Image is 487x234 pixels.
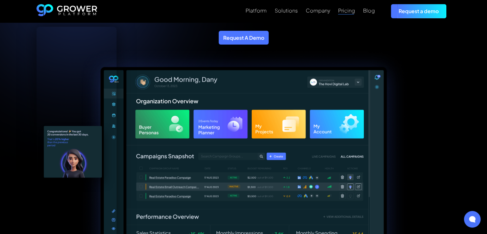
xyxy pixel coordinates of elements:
[246,7,267,13] div: Platform
[338,7,355,14] a: Pricing
[391,4,446,18] a: Request a demo
[306,7,330,14] a: Company
[363,7,375,14] a: Blog
[338,7,355,13] div: Pricing
[306,7,330,13] div: Company
[363,7,375,13] div: Blog
[37,4,97,18] a: home
[219,31,269,45] a: Request A Demo
[246,7,267,14] a: Platform
[275,7,298,14] a: Solutions
[275,7,298,13] div: Solutions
